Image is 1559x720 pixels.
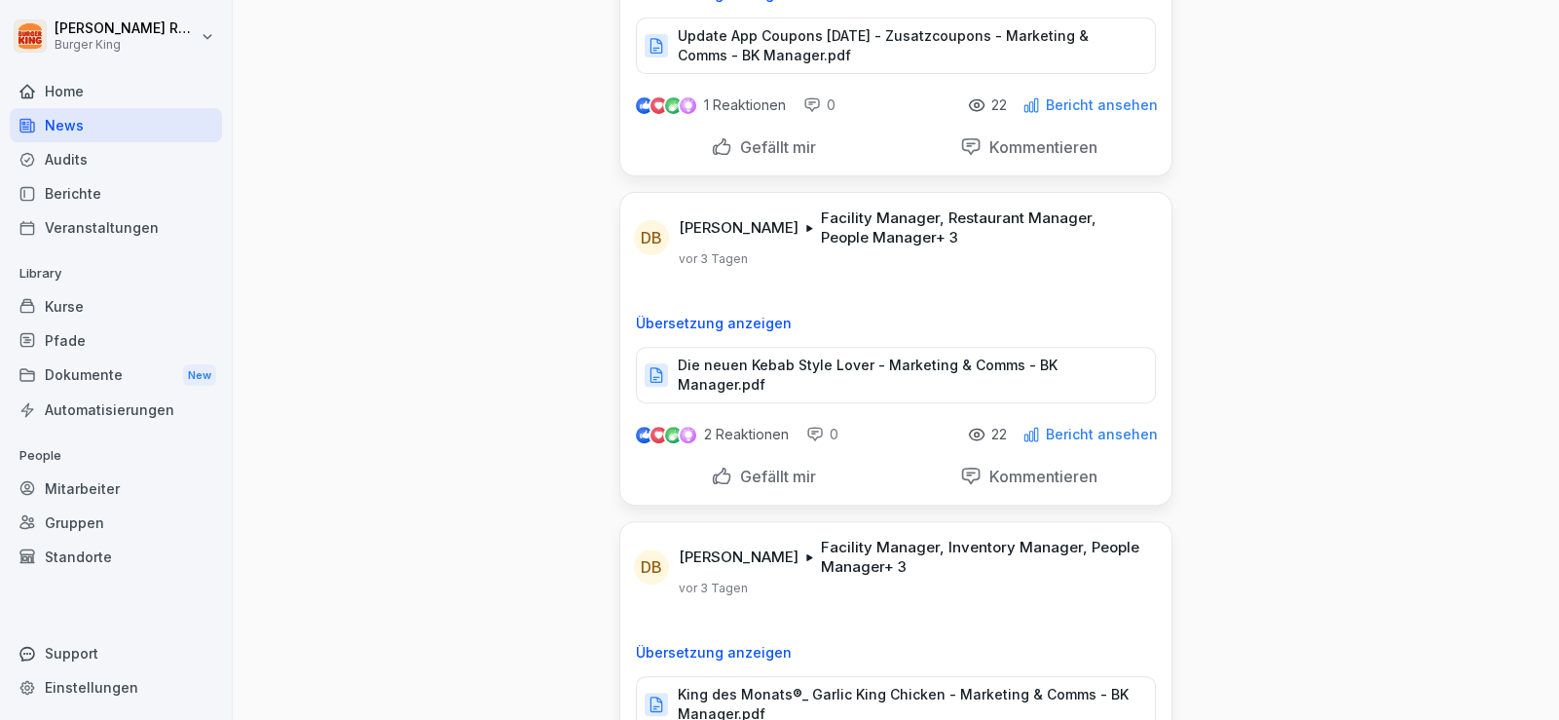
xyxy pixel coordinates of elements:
a: Gruppen [10,506,222,540]
div: New [183,364,216,387]
img: like [637,427,652,442]
p: People [10,440,222,472]
a: Home [10,74,222,108]
a: Die neuen Kebab Style Lover - Marketing & Comms - BK Manager.pdf [636,371,1156,391]
div: 0 [803,95,835,115]
p: 22 [991,97,1007,113]
a: Mitarbeiter [10,472,222,506]
p: Library [10,258,222,289]
p: Gefällt mir [732,137,816,157]
p: 1 Reaktionen [704,97,786,113]
a: Kurse [10,289,222,323]
p: Facility Manager, Inventory Manager, People Manager + 3 [821,538,1148,577]
a: News [10,108,222,142]
a: DokumenteNew [10,358,222,394]
a: Berichte [10,176,222,210]
p: Kommentieren [982,467,1097,486]
img: inspiring [680,96,696,114]
p: vor 3 Tagen [679,251,748,267]
div: Support [10,636,222,670]
p: Update App Coupons [DATE] - Zusatzcoupons - Marketing & Comms - BK Manager.pdf [678,26,1135,65]
div: DB [634,220,669,255]
a: Automatisierungen [10,393,222,427]
img: love [651,98,666,113]
p: Facility Manager, Restaurant Manager, People Manager + 3 [821,208,1148,247]
a: King des Monats®_ Garlic King Chicken - Marketing & Comms - BK Manager.pdf [636,701,1156,720]
div: 0 [806,425,838,444]
p: Burger King [55,38,197,52]
p: Gefällt mir [732,467,816,486]
p: Kommentieren [982,137,1097,157]
img: like [637,97,652,113]
p: Bericht ansehen [1046,97,1158,113]
p: [PERSON_NAME] Rohrich [55,20,197,37]
a: Veranstaltungen [10,210,222,245]
img: celebrate [665,97,682,114]
img: celebrate [665,427,682,443]
a: Einstellungen [10,670,222,704]
p: vor 3 Tagen [679,581,748,596]
p: [PERSON_NAME] [679,218,798,238]
p: Bericht ansehen [1046,427,1158,442]
img: inspiring [680,426,696,443]
a: Update App Coupons [DATE] - Zusatzcoupons - Marketing & Comms - BK Manager.pdf [636,42,1156,61]
div: Dokumente [10,358,222,394]
p: Übersetzung anzeigen [636,316,1156,331]
p: 2 Reaktionen [704,427,789,442]
p: 22 [991,427,1007,442]
img: love [651,428,666,442]
p: [PERSON_NAME] [679,548,798,567]
p: Übersetzung anzeigen [636,645,1156,661]
p: Die neuen Kebab Style Lover - Marketing & Comms - BK Manager.pdf [678,356,1135,395]
a: Standorte [10,540,222,574]
a: Audits [10,142,222,176]
div: DB [634,549,669,585]
a: Pfade [10,323,222,358]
